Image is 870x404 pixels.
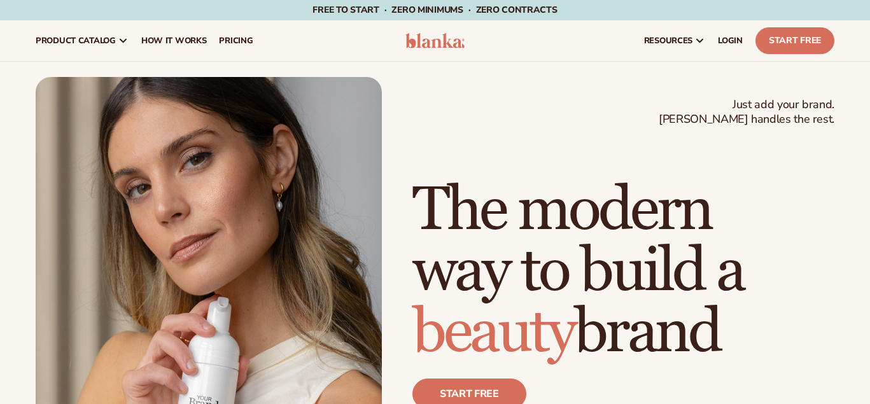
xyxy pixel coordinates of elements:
[36,36,116,46] span: product catalog
[638,20,712,61] a: resources
[141,36,207,46] span: How It Works
[412,180,834,363] h1: The modern way to build a brand
[405,33,465,48] img: logo
[29,20,135,61] a: product catalog
[135,20,213,61] a: How It Works
[412,295,574,370] span: beauty
[644,36,692,46] span: resources
[755,27,834,54] a: Start Free
[213,20,259,61] a: pricing
[712,20,749,61] a: LOGIN
[718,36,743,46] span: LOGIN
[659,97,834,127] span: Just add your brand. [PERSON_NAME] handles the rest.
[219,36,253,46] span: pricing
[312,4,557,16] span: Free to start · ZERO minimums · ZERO contracts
